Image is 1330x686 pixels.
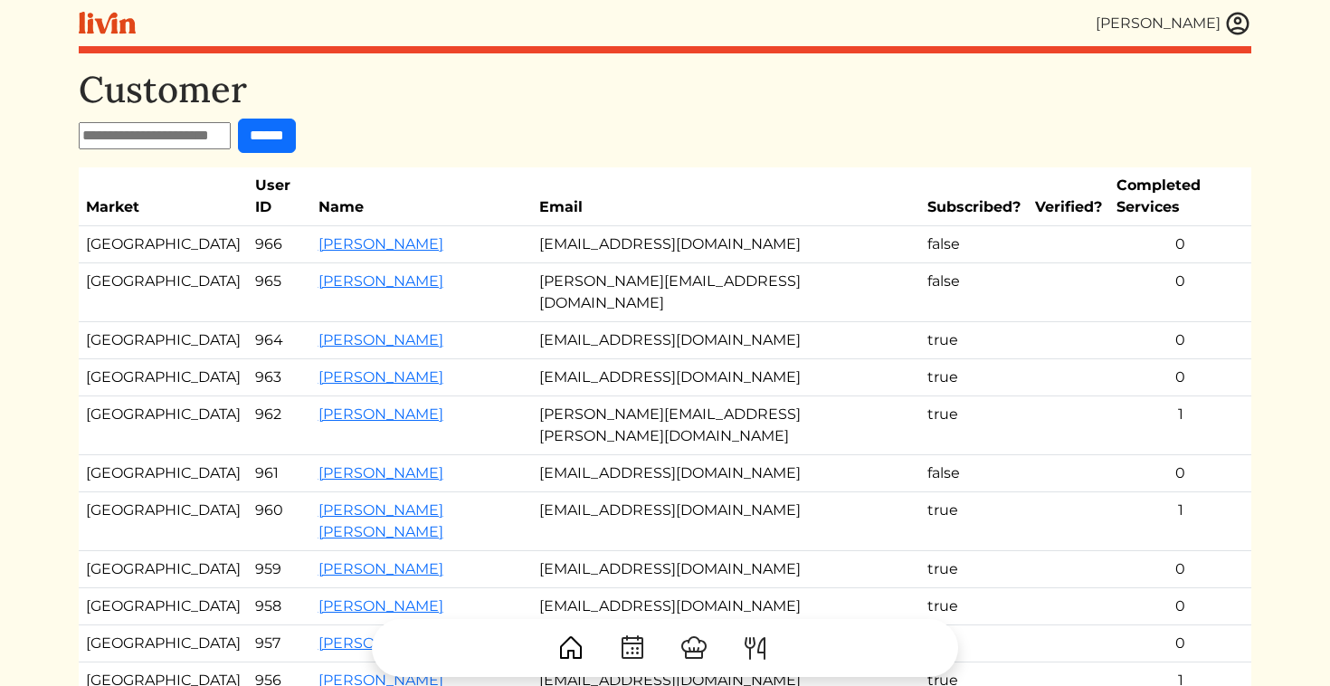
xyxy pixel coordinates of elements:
td: false [920,455,1028,492]
td: [GEOGRAPHIC_DATA] [79,588,248,625]
td: 0 [1109,455,1251,492]
td: [GEOGRAPHIC_DATA] [79,322,248,359]
img: ForkKnife-55491504ffdb50bab0c1e09e7649658475375261d09fd45db06cec23bce548bf.svg [741,634,770,662]
img: user_account-e6e16d2ec92f44fc35f99ef0dc9cddf60790bfa021a6ecb1c896eb5d2907b31c.svg [1224,10,1251,37]
td: 0 [1109,322,1251,359]
h1: Customer [79,68,1251,111]
th: Completed Services [1109,167,1251,226]
td: [GEOGRAPHIC_DATA] [79,263,248,322]
a: [PERSON_NAME] [318,368,443,386]
th: Name [311,167,532,226]
a: [PERSON_NAME] [PERSON_NAME] [318,501,443,540]
td: 964 [248,322,311,359]
td: 958 [248,588,311,625]
td: [GEOGRAPHIC_DATA] [79,492,248,551]
td: [EMAIL_ADDRESS][DOMAIN_NAME] [532,492,921,551]
td: 0 [1109,551,1251,588]
img: CalendarDots-5bcf9d9080389f2a281d69619e1c85352834be518fbc73d9501aef674afc0d57.svg [618,634,647,662]
a: [PERSON_NAME] [318,272,443,290]
td: true [920,588,1028,625]
td: [GEOGRAPHIC_DATA] [79,455,248,492]
th: Verified? [1028,167,1109,226]
td: 962 [248,396,311,455]
td: 966 [248,226,311,263]
td: 0 [1109,226,1251,263]
td: 961 [248,455,311,492]
th: Subscribed? [920,167,1028,226]
td: [EMAIL_ADDRESS][DOMAIN_NAME] [532,455,921,492]
a: [PERSON_NAME] [318,560,443,577]
td: [GEOGRAPHIC_DATA] [79,551,248,588]
td: true [920,322,1028,359]
img: livin-logo-a0d97d1a881af30f6274990eb6222085a2533c92bbd1e4f22c21b4f0d0e3210c.svg [79,12,136,34]
a: [PERSON_NAME] [318,331,443,348]
td: true [920,359,1028,396]
td: false [920,226,1028,263]
a: [PERSON_NAME] [318,405,443,423]
td: [EMAIL_ADDRESS][DOMAIN_NAME] [532,551,921,588]
img: House-9bf13187bcbb5817f509fe5e7408150f90897510c4275e13d0d5fca38e0b5951.svg [556,634,585,662]
td: true [920,492,1028,551]
td: false [920,263,1028,322]
th: Market [79,167,248,226]
th: User ID [248,167,311,226]
td: [PERSON_NAME][EMAIL_ADDRESS][DOMAIN_NAME] [532,263,921,322]
td: [GEOGRAPHIC_DATA] [79,396,248,455]
a: [PERSON_NAME] [318,597,443,615]
td: [GEOGRAPHIC_DATA] [79,226,248,263]
img: ChefHat-a374fb509e4f37eb0702ca99f5f64f3b6956810f32a249b33092029f8484b388.svg [679,634,708,662]
a: [PERSON_NAME] [318,235,443,252]
td: 959 [248,551,311,588]
td: 1 [1109,396,1251,455]
td: true [920,551,1028,588]
td: 1 [1109,492,1251,551]
td: 965 [248,263,311,322]
td: 960 [248,492,311,551]
div: [PERSON_NAME] [1096,13,1221,34]
td: 963 [248,359,311,396]
td: [EMAIL_ADDRESS][DOMAIN_NAME] [532,322,921,359]
td: [EMAIL_ADDRESS][DOMAIN_NAME] [532,359,921,396]
a: [PERSON_NAME] [318,464,443,481]
td: 0 [1109,263,1251,322]
th: Email [532,167,921,226]
td: 0 [1109,359,1251,396]
td: [EMAIL_ADDRESS][DOMAIN_NAME] [532,226,921,263]
td: true [920,396,1028,455]
td: 0 [1109,588,1251,625]
td: [PERSON_NAME][EMAIL_ADDRESS][PERSON_NAME][DOMAIN_NAME] [532,396,921,455]
td: [EMAIL_ADDRESS][DOMAIN_NAME] [532,588,921,625]
td: [GEOGRAPHIC_DATA] [79,359,248,396]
